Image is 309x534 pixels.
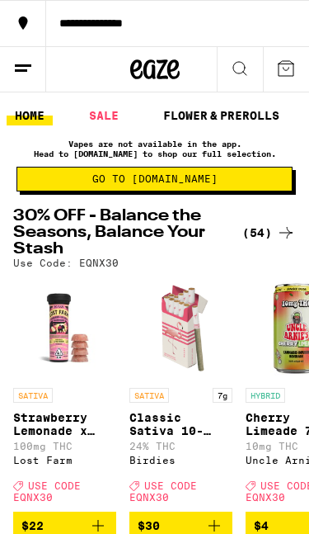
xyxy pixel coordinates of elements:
[13,276,116,380] img: Lost Farm - Strawberry Lemonade x SLH Live Resin Gummies
[81,106,127,125] a: SALE
[13,441,116,451] p: 100mg THC
[13,455,116,465] div: Lost Farm
[13,411,116,437] p: Strawberry Lemonade x SLH Live Resin Gummies
[13,208,227,258] h2: 30% OFF - Balance the Seasons, Balance Your Stash
[129,276,232,380] img: Birdies - Classic Sativa 10-Pack - 7g
[138,519,160,532] span: $30
[155,106,288,125] a: FLOWER & PREROLLS
[246,388,285,403] p: HYBRID
[7,106,53,125] a: HOME
[13,258,119,268] p: Use Code: EQNX30
[242,223,296,243] a: (54)
[129,411,232,437] p: Classic Sativa 10-Pack - 7g
[129,455,232,465] div: Birdies
[129,441,232,451] p: 24% THC
[13,388,53,403] p: SATIVA
[254,519,269,532] span: $4
[92,174,218,184] span: Go to [DOMAIN_NAME]
[129,480,197,503] span: USE CODE EQNX30
[129,388,169,403] p: SATIVA
[16,139,293,158] p: Vapes are not available in the app. Head to [DOMAIN_NAME] to shop our full selection.
[13,276,116,512] a: Open page for Strawberry Lemonade x SLH Live Resin Gummies from Lost Farm
[13,480,81,503] span: USE CODE EQNX30
[16,167,293,191] button: Go to [DOMAIN_NAME]
[129,276,232,512] a: Open page for Classic Sativa 10-Pack - 7g from Birdies
[213,388,232,403] p: 7g
[21,519,44,532] span: $22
